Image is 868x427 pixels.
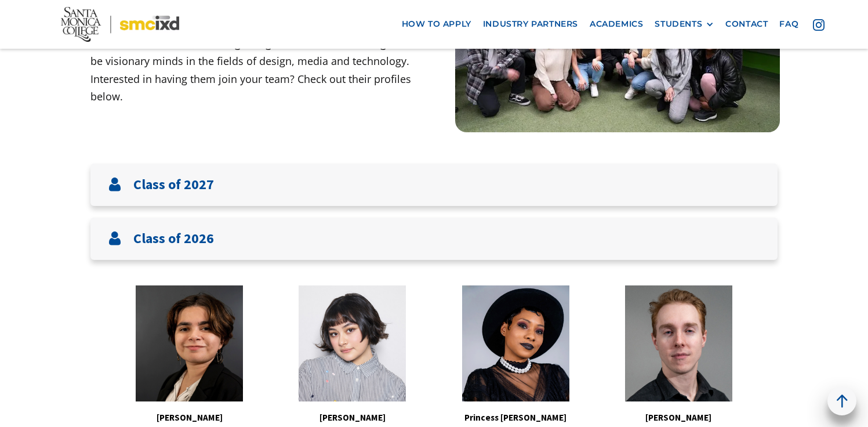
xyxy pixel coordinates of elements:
a: industry partners [477,13,584,35]
a: contact [720,13,773,35]
h5: Princess [PERSON_NAME] [434,410,597,425]
h5: [PERSON_NAME] [597,410,760,425]
a: faq [773,13,804,35]
h3: Class of 2027 [133,176,214,193]
h5: [PERSON_NAME] [271,410,434,425]
img: Santa Monica College - SMC IxD logo [61,7,179,42]
div: STUDENTS [655,19,714,29]
h3: Class of 2026 [133,230,214,247]
a: back to top [827,386,856,415]
a: Academics [584,13,649,35]
p: Our students are inquisitive, imaginative and creative designers. These diverse students undergo ... [90,17,434,106]
h5: [PERSON_NAME] [108,410,271,425]
img: User icon [108,231,122,245]
div: STUDENTS [655,19,702,29]
img: icon - instagram [813,19,825,30]
a: how to apply [396,13,477,35]
img: User icon [108,178,122,191]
